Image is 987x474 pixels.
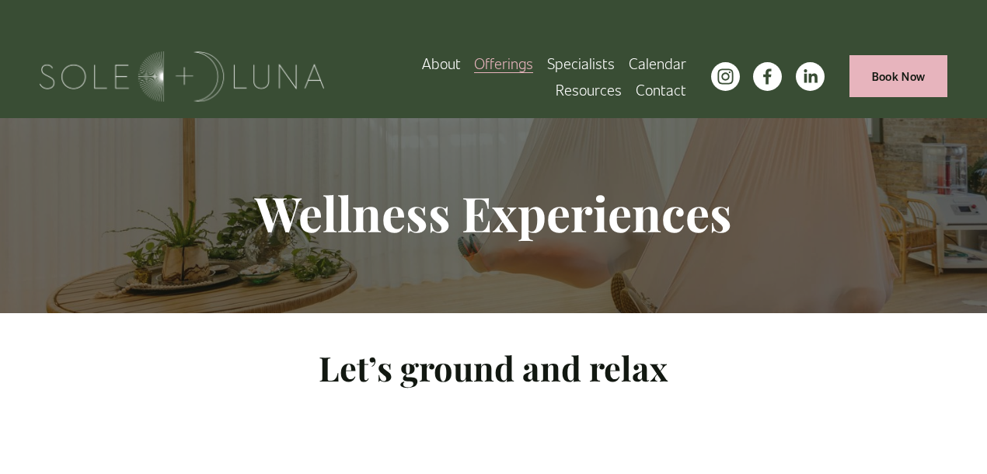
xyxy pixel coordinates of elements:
[556,78,622,101] span: Resources
[796,62,825,91] a: LinkedIn
[636,76,686,103] a: Contact
[267,346,720,389] h2: Let’s ground and relax
[556,76,622,103] a: folder dropdown
[849,55,947,98] a: Book Now
[422,50,461,76] a: About
[474,51,533,75] span: Offerings
[547,50,615,76] a: Specialists
[40,51,325,102] img: Sole + Luna
[629,50,686,76] a: Calendar
[153,183,834,242] h1: Wellness Experiences
[753,62,782,91] a: facebook-unauth
[711,62,740,91] a: instagram-unauth
[474,50,533,76] a: folder dropdown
